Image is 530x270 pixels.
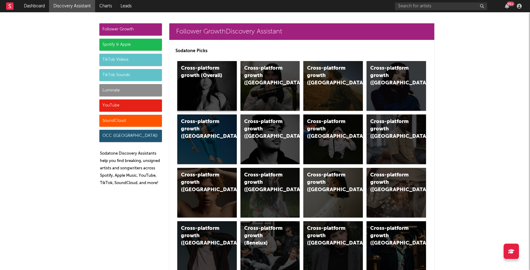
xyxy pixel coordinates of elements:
a: Cross-platform growth (Overall) [177,61,237,111]
div: SoundCloud [99,115,162,127]
div: Follower Growth [99,23,162,36]
div: Cross-platform growth ([GEOGRAPHIC_DATA]) [307,225,349,247]
div: TikTok Videos [99,54,162,66]
a: Cross-platform growth ([GEOGRAPHIC_DATA]) [303,168,363,218]
a: Cross-platform growth ([GEOGRAPHIC_DATA]) [240,61,300,111]
a: Cross-platform growth ([GEOGRAPHIC_DATA]) [303,61,363,111]
div: Cross-platform growth ([GEOGRAPHIC_DATA]) [370,172,412,194]
a: Cross-platform growth ([GEOGRAPHIC_DATA]) [367,61,426,111]
div: Cross-platform growth (Overall) [181,65,223,79]
button: 99+ [505,4,509,9]
div: Cross-platform growth ([GEOGRAPHIC_DATA]/GSA) [307,118,349,140]
div: Cross-platform growth ([GEOGRAPHIC_DATA]) [181,172,223,194]
div: Cross-platform growth ([GEOGRAPHIC_DATA]) [181,225,223,247]
a: Cross-platform growth ([GEOGRAPHIC_DATA]) [367,114,426,164]
a: Cross-platform growth ([GEOGRAPHIC_DATA]) [240,114,300,164]
p: Sodatone Picks [175,47,428,55]
div: Cross-platform growth ([GEOGRAPHIC_DATA]) [370,225,412,247]
div: Cross-platform growth (Benelux) [244,225,286,247]
div: Cross-platform growth ([GEOGRAPHIC_DATA]) [370,118,412,140]
input: Search for artists [395,2,487,10]
div: Cross-platform growth ([GEOGRAPHIC_DATA]) [307,172,349,194]
div: 99 + [507,2,514,6]
a: Cross-platform growth ([GEOGRAPHIC_DATA]) [177,114,237,164]
a: Cross-platform growth ([GEOGRAPHIC_DATA]) [367,168,426,218]
p: Sodatone Discovery Assistants help you find breaking, unsigned artists and songwriters across Spo... [100,150,162,187]
div: Cross-platform growth ([GEOGRAPHIC_DATA]) [370,65,412,87]
div: Cross-platform growth ([GEOGRAPHIC_DATA]) [244,65,286,87]
a: Cross-platform growth ([GEOGRAPHIC_DATA]) [240,168,300,218]
a: Cross-platform growth ([GEOGRAPHIC_DATA]/GSA) [303,114,363,164]
div: Cross-platform growth ([GEOGRAPHIC_DATA]) [307,65,349,87]
div: Cross-platform growth ([GEOGRAPHIC_DATA]) [181,118,223,140]
div: Cross-platform growth ([GEOGRAPHIC_DATA]) [244,172,286,194]
a: Follower GrowthDiscovery Assistant [169,23,434,40]
div: OCC ([GEOGRAPHIC_DATA]) [99,130,162,142]
div: Cross-platform growth ([GEOGRAPHIC_DATA]) [244,118,286,140]
a: Cross-platform growth ([GEOGRAPHIC_DATA]) [177,168,237,218]
div: YouTube [99,99,162,112]
div: Spotify & Apple [99,39,162,51]
div: TikTok Sounds [99,69,162,81]
div: Luminate [99,84,162,96]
